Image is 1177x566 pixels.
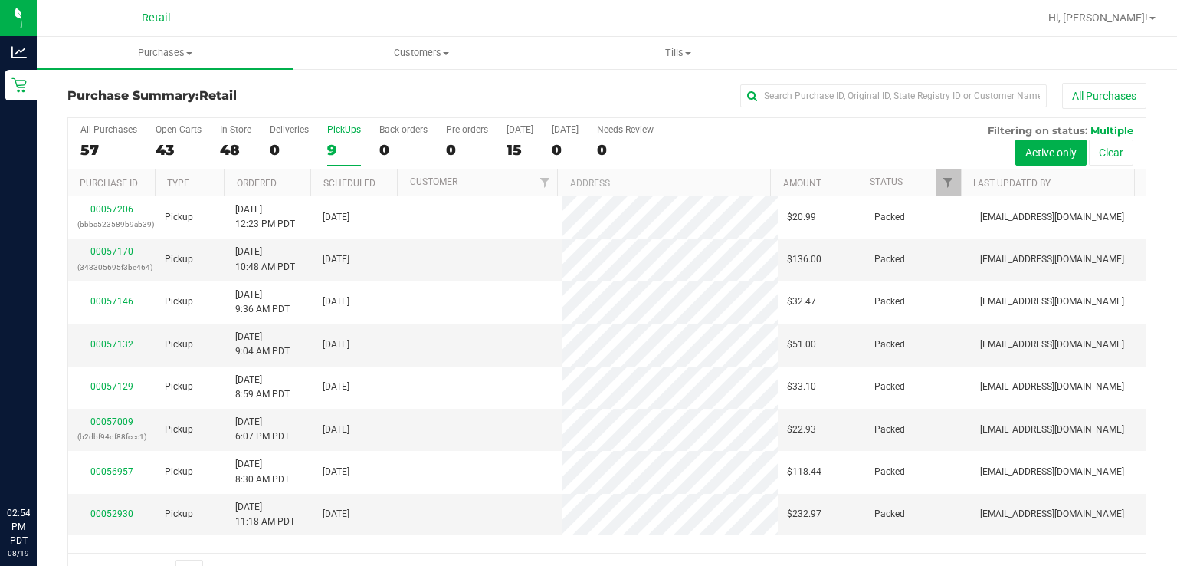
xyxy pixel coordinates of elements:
div: 0 [270,141,309,159]
span: $51.00 [787,337,816,352]
a: 00057009 [90,416,133,427]
p: (343305695f3be464) [77,260,146,275]
span: [DATE] [323,210,349,225]
span: Pickup [165,210,193,225]
span: [EMAIL_ADDRESS][DOMAIN_NAME] [980,380,1124,394]
a: 00057170 [90,246,133,257]
a: 00057129 [90,381,133,392]
span: Hi, [PERSON_NAME]! [1048,12,1148,24]
a: Customers [293,37,550,69]
a: 00052930 [90,508,133,519]
span: Customers [294,46,549,60]
span: $22.93 [787,423,816,437]
input: Search Purchase ID, Original ID, State Registry ID or Customer Name... [740,84,1047,107]
div: Pre-orders [446,124,488,135]
span: $32.47 [787,295,816,309]
span: [DATE] 9:36 AM PDT [235,288,290,317]
a: Ordered [237,178,277,189]
span: Pickup [165,295,193,309]
div: Open Carts [156,124,202,135]
span: Retail [199,88,237,103]
a: Status [870,176,903,187]
span: [DATE] 12:23 PM PDT [235,202,295,232]
a: Filter [936,169,961,196]
span: Purchases [37,46,293,60]
div: [DATE] [552,124,579,135]
span: Packed [874,423,905,437]
span: [EMAIL_ADDRESS][DOMAIN_NAME] [980,423,1124,437]
div: All Purchases [80,124,137,135]
a: 00057146 [90,296,133,307]
span: Packed [874,252,905,267]
a: Purchases [37,37,293,69]
p: 08/19 [7,548,30,559]
p: 02:54 PM PDT [7,506,30,548]
span: [EMAIL_ADDRESS][DOMAIN_NAME] [980,210,1124,225]
div: [DATE] [507,124,533,135]
div: 0 [379,141,428,159]
span: [EMAIL_ADDRESS][DOMAIN_NAME] [980,465,1124,479]
span: [DATE] [323,380,349,394]
span: Pickup [165,423,193,437]
button: Active only [1015,140,1087,166]
div: 15 [507,141,533,159]
span: [DATE] [323,423,349,437]
span: [DATE] [323,465,349,479]
span: [DATE] [323,507,349,522]
div: In Store [220,124,251,135]
div: 57 [80,141,137,159]
span: Packed [874,380,905,394]
span: [EMAIL_ADDRESS][DOMAIN_NAME] [980,337,1124,352]
span: $232.97 [787,507,821,522]
a: 00057206 [90,204,133,215]
inline-svg: Retail [11,77,27,93]
span: Packed [874,295,905,309]
span: Retail [142,12,171,25]
a: Filter [532,169,557,196]
iframe: Resource center unread badge [45,441,64,459]
p: (b2dbf94df88fccc1) [77,429,146,444]
p: (bbba523589b9ab39) [77,217,146,232]
span: [EMAIL_ADDRESS][DOMAIN_NAME] [980,507,1124,522]
a: 00057132 [90,339,133,350]
div: Needs Review [597,124,654,135]
span: Pickup [165,507,193,522]
a: Tills [550,37,807,69]
span: $118.44 [787,465,821,479]
span: [DATE] [323,252,349,267]
div: Back-orders [379,124,428,135]
button: All Purchases [1062,83,1146,109]
span: Pickup [165,337,193,352]
span: [DATE] 6:07 PM PDT [235,415,290,444]
div: PickUps [327,124,361,135]
button: Clear [1089,140,1133,166]
div: 0 [446,141,488,159]
span: $20.99 [787,210,816,225]
inline-svg: Analytics [11,44,27,60]
span: $136.00 [787,252,821,267]
span: [DATE] 9:04 AM PDT [235,330,290,359]
span: Packed [874,507,905,522]
div: 0 [552,141,579,159]
div: 0 [597,141,654,159]
div: 43 [156,141,202,159]
a: 00056957 [90,466,133,477]
th: Address [557,169,770,196]
span: Pickup [165,380,193,394]
div: 48 [220,141,251,159]
iframe: Resource center [15,443,61,489]
span: Packed [874,210,905,225]
div: Deliveries [270,124,309,135]
a: Amount [783,178,821,189]
span: [EMAIL_ADDRESS][DOMAIN_NAME] [980,252,1124,267]
span: [DATE] 10:48 AM PDT [235,245,295,274]
span: Multiple [1090,124,1133,137]
span: [DATE] 11:18 AM PDT [235,500,295,529]
a: Purchase ID [80,178,138,189]
span: Packed [874,465,905,479]
span: [DATE] 8:30 AM PDT [235,457,290,486]
span: Pickup [165,465,193,479]
a: Scheduled [323,178,375,189]
span: Tills [551,46,806,60]
a: Customer [410,176,457,187]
